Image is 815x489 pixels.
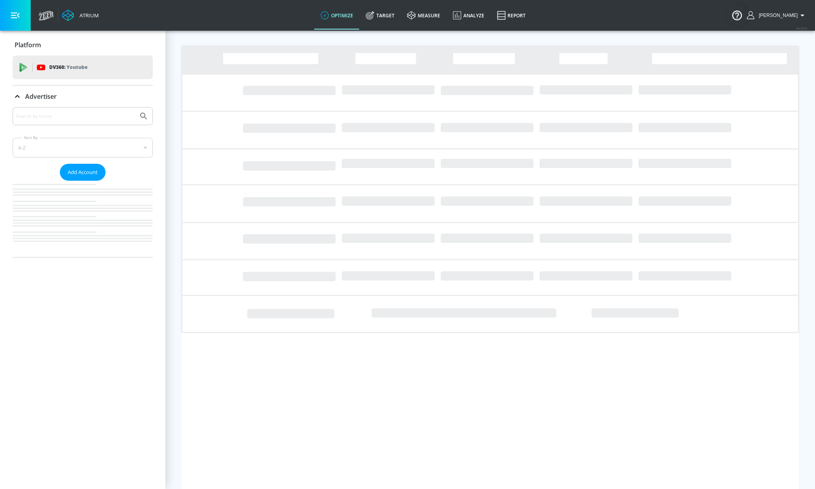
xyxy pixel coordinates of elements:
p: Youtube [67,63,87,71]
p: Advertiser [25,92,57,101]
nav: list of Advertiser [13,181,153,257]
button: Add Account [60,164,106,181]
a: Report [491,1,532,30]
p: DV360: [49,63,87,72]
button: Open Resource Center [726,4,748,26]
div: Atrium [76,12,99,19]
a: measure [401,1,446,30]
a: optimize [314,1,359,30]
button: [PERSON_NAME] [747,11,807,20]
div: DV360: Youtube [13,56,153,79]
input: Search by name [16,111,135,121]
span: v 4.24.0 [796,26,807,30]
p: Platform [15,41,41,49]
span: Add Account [68,168,98,177]
span: login as: shannan.conley@zefr.com [756,13,798,18]
div: Advertiser [13,107,153,257]
a: Atrium [62,9,99,21]
div: Advertiser [13,85,153,107]
div: Platform [13,34,153,56]
label: Sort By [22,135,39,140]
a: Analyze [446,1,491,30]
a: Target [359,1,401,30]
div: A-Z [13,138,153,157]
